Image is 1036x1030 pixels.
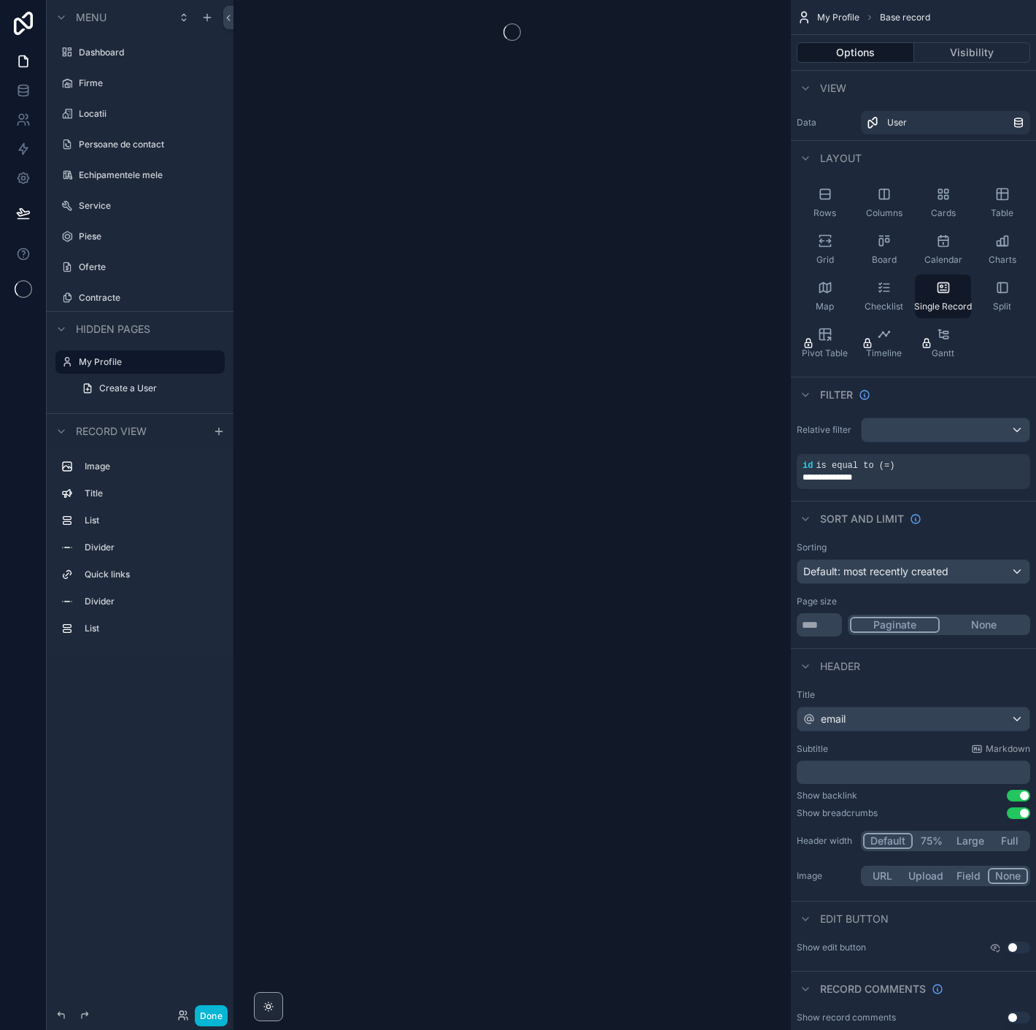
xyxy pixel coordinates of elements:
[79,47,222,58] label: Dashboard
[865,301,903,312] span: Checklist
[866,207,902,219] span: Columns
[797,321,853,365] button: Pivot Table
[988,868,1028,884] button: None
[915,321,971,365] button: Gantt
[79,231,222,242] label: Piese
[797,835,855,847] label: Header width
[797,228,853,272] button: Grid
[817,12,859,23] span: My Profile
[914,301,972,312] span: Single Record
[47,448,233,655] div: scrollable content
[79,139,222,150] label: Persoane de contact
[880,12,930,23] span: Base record
[85,461,219,472] label: Image
[974,228,1030,272] button: Charts
[971,743,1030,755] a: Markdown
[887,117,907,128] span: User
[797,424,855,436] label: Relative filter
[991,207,1013,219] span: Table
[932,347,954,359] span: Gantt
[872,254,897,266] span: Board
[195,1005,228,1026] button: Done
[861,111,1030,134] a: User
[76,322,150,337] span: Hidden pages
[797,807,878,819] div: Show breadcrumbs
[816,301,834,312] span: Map
[915,274,971,318] button: Single Record
[797,870,855,882] label: Image
[797,689,1030,701] label: Title
[915,228,971,272] button: Calendar
[820,912,889,926] span: Edit button
[99,383,157,394] span: Create a User
[989,254,1016,266] span: Charts
[940,617,1028,633] button: None
[816,461,894,471] span: is equal to (=)
[79,200,222,212] label: Service
[866,347,902,359] span: Timeline
[850,617,940,633] button: Paginate
[79,108,222,120] label: Locatii
[991,833,1028,849] button: Full
[931,207,956,219] span: Cards
[986,743,1030,755] span: Markdown
[85,515,219,526] label: List
[803,461,813,471] span: id
[79,169,222,181] label: Echipamentele mele
[856,228,912,272] button: Board
[797,596,837,607] label: Page size
[85,488,219,499] label: Title
[820,512,904,526] span: Sort And Limit
[993,301,1011,312] span: Split
[797,42,914,63] button: Options
[76,424,147,439] span: Record view
[797,790,857,802] div: Show backlink
[802,347,848,359] span: Pivot Table
[85,596,219,607] label: Divider
[950,868,989,884] button: Field
[816,254,834,266] span: Grid
[797,542,827,553] label: Sorting
[797,181,853,225] button: Rows
[856,274,912,318] button: Checklist
[73,377,225,400] a: Create a User
[974,181,1030,225] button: Table
[950,833,991,849] button: Large
[797,559,1030,584] button: Default: most recently created
[79,292,222,304] label: Contracte
[974,274,1030,318] button: Split
[914,42,1031,63] button: Visibility
[915,181,971,225] button: Cards
[79,77,222,89] label: Firme
[913,833,950,849] button: 75%
[924,254,962,266] span: Calendar
[856,181,912,225] button: Columns
[797,743,828,755] label: Subtitle
[797,942,866,953] label: Show edit button
[85,623,219,634] label: List
[797,707,1030,731] button: email
[79,356,216,368] a: My Profile
[813,207,836,219] span: Rows
[820,388,853,402] span: Filter
[863,833,913,849] button: Default
[902,868,950,884] button: Upload
[797,117,855,128] label: Data
[76,10,107,25] span: Menu
[79,261,222,273] label: Oferte
[856,321,912,365] button: Timeline
[803,565,948,577] span: Default: most recently created
[797,761,1030,784] div: scrollable content
[797,274,853,318] button: Map
[863,868,902,884] button: URL
[820,982,926,996] span: Record comments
